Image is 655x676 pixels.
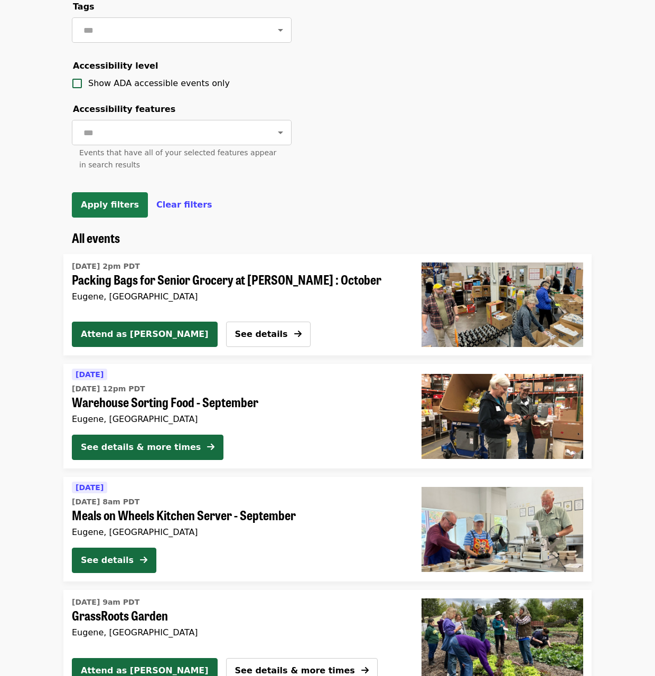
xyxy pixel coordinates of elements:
button: Open [273,125,288,140]
span: Meals on Wheels Kitchen Server - September [72,508,405,523]
span: Accessibility level [73,61,158,71]
button: Apply filters [72,192,148,218]
span: Clear filters [156,200,212,210]
span: See details [235,329,288,339]
div: Eugene, [GEOGRAPHIC_DATA] [72,627,396,637]
span: Warehouse Sorting Food - September [72,395,405,410]
span: [DATE] [76,483,104,492]
img: Warehouse Sorting Food - September organized by FOOD For Lane County [422,374,583,458]
a: See details for "Packing Bags for Senior Grocery at Bailey Hill : October" [72,258,396,304]
span: [DATE] [76,370,104,379]
span: Show ADA accessible events only [88,78,230,88]
span: See details & more times [235,665,355,675]
button: See details [72,548,156,573]
i: arrow-right icon [207,442,214,452]
span: Apply filters [81,200,139,210]
span: Attend as [PERSON_NAME] [81,328,209,341]
button: See details & more times [72,435,223,460]
i: arrow-right icon [361,665,369,675]
time: [DATE] 12pm PDT [72,383,145,395]
span: Accessibility features [73,104,175,114]
div: See details [81,554,134,567]
time: [DATE] 2pm PDT [72,261,140,272]
a: Packing Bags for Senior Grocery at Bailey Hill : October [413,254,592,355]
div: Eugene, [GEOGRAPHIC_DATA] [72,414,405,424]
div: Eugene, [GEOGRAPHIC_DATA] [72,527,405,537]
a: See details for "Meals on Wheels Kitchen Server - September" [63,477,592,581]
img: Packing Bags for Senior Grocery at Bailey Hill : October organized by FOOD For Lane County [422,262,583,347]
div: Eugene, [GEOGRAPHIC_DATA] [72,292,396,302]
button: Clear filters [156,199,212,211]
time: [DATE] 8am PDT [72,496,139,508]
a: See details for "GrassRoots Garden" [72,594,396,640]
button: Attend as [PERSON_NAME] [72,322,218,347]
button: See details [226,322,311,347]
a: See details for "Warehouse Sorting Food - September" [63,364,592,468]
div: See details & more times [81,441,201,454]
span: Packing Bags for Senior Grocery at [PERSON_NAME] : October [72,272,396,287]
time: [DATE] 9am PDT [72,597,139,608]
span: Tags [73,2,95,12]
button: Open [273,23,288,37]
i: arrow-right icon [140,555,147,565]
i: arrow-right icon [294,329,302,339]
img: Meals on Wheels Kitchen Server - September organized by FOOD For Lane County [422,487,583,571]
span: Events that have all of your selected features appear in search results [79,148,276,169]
span: All events [72,228,120,247]
span: GrassRoots Garden [72,608,396,623]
